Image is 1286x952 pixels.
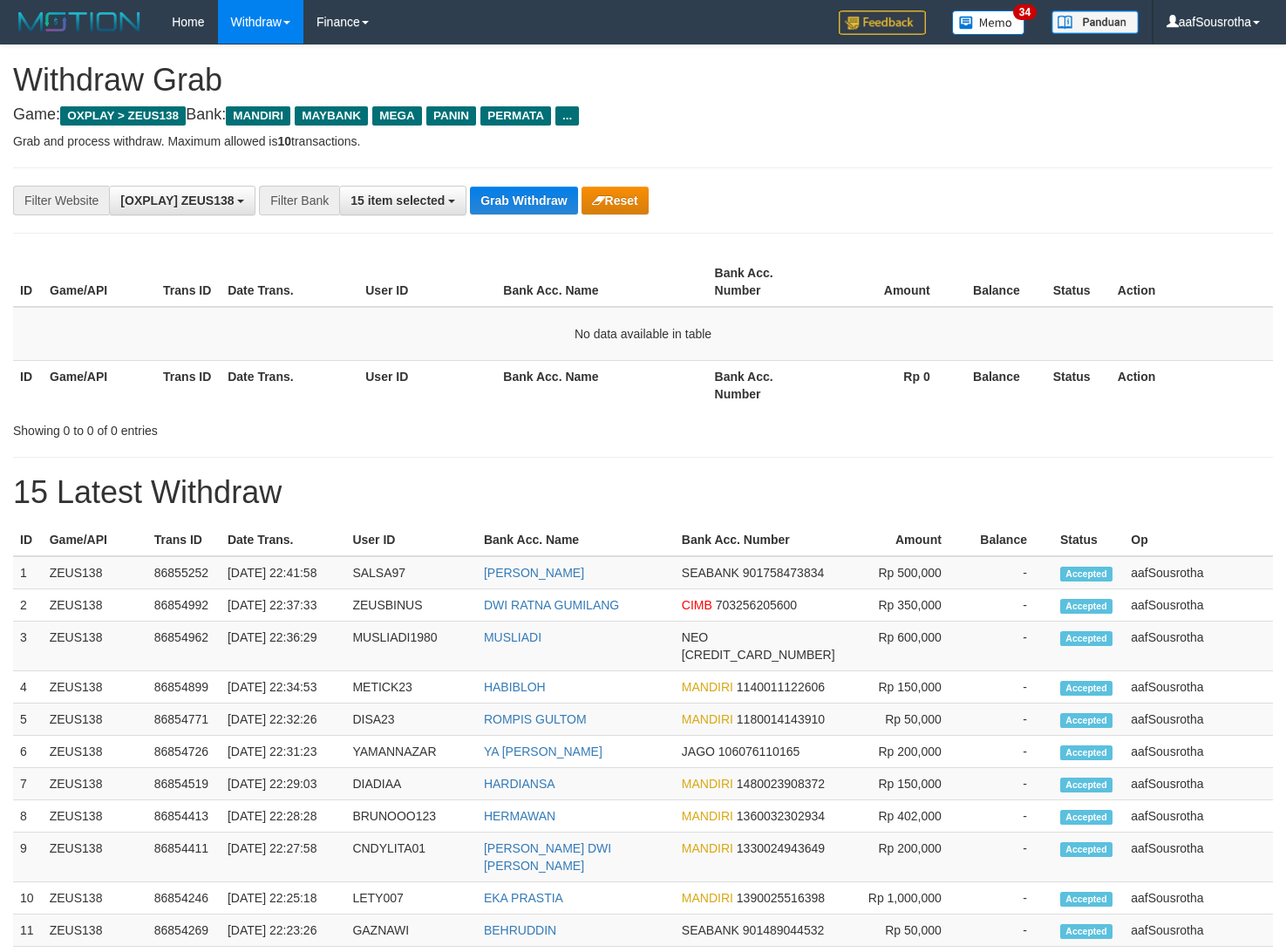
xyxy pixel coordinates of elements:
[345,800,477,833] td: BRUNOOO123
[43,704,147,736] td: ZEUS138
[43,556,147,589] td: ZEUS138
[345,736,477,768] td: YAMANNAZAR
[716,598,797,612] span: Copy 703256205600 to clipboard
[737,680,825,694] span: Copy 1140011122606 to clipboard
[13,257,43,307] th: ID
[345,768,477,800] td: DIADIAA
[582,187,649,214] button: Reset
[968,833,1053,882] td: -
[147,704,221,736] td: 86854771
[1060,842,1112,857] span: Accepted
[221,556,345,589] td: [DATE] 22:41:58
[682,923,739,937] span: SEABANK
[43,800,147,833] td: ZEUS138
[968,768,1053,800] td: -
[13,833,43,882] td: 9
[1111,257,1273,307] th: Action
[1060,924,1112,939] span: Accepted
[221,833,345,882] td: [DATE] 22:27:58
[13,915,43,947] td: 11
[839,10,926,35] img: Feedback.jpg
[842,589,968,622] td: Rp 350,000
[221,704,345,736] td: [DATE] 22:32:26
[737,777,825,791] span: Copy 1480023908372 to clipboard
[147,800,221,833] td: 86854413
[221,882,345,915] td: [DATE] 22:25:18
[737,809,825,823] span: Copy 1360032302934 to clipboard
[1053,524,1124,556] th: Status
[1124,915,1273,947] td: aafSousrotha
[13,186,109,215] div: Filter Website
[345,589,477,622] td: ZEUSBINUS
[226,106,290,126] span: MANDIRI
[345,671,477,704] td: METICK23
[968,800,1053,833] td: -
[1124,833,1273,882] td: aafSousrotha
[842,671,968,704] td: Rp 150,000
[1046,257,1111,307] th: Status
[358,257,496,307] th: User ID
[350,194,445,207] span: 15 item selected
[13,882,43,915] td: 10
[13,800,43,833] td: 8
[956,257,1046,307] th: Balance
[1124,800,1273,833] td: aafSousrotha
[13,622,43,671] td: 3
[842,704,968,736] td: Rp 50,000
[221,671,345,704] td: [DATE] 22:34:53
[1060,892,1112,907] span: Accepted
[484,566,584,580] a: [PERSON_NAME]
[1060,631,1112,646] span: Accepted
[345,524,477,556] th: User ID
[13,415,523,439] div: Showing 0 to 0 of 0 entries
[477,524,675,556] th: Bank Acc. Name
[1046,360,1111,410] th: Status
[737,841,825,855] span: Copy 1330024943649 to clipboard
[13,9,146,35] img: MOTION_logo.png
[842,524,968,556] th: Amount
[221,915,345,947] td: [DATE] 22:23:26
[156,257,221,307] th: Trans ID
[484,630,541,644] a: MUSLIADI
[1124,704,1273,736] td: aafSousrotha
[682,891,733,905] span: MANDIRI
[968,556,1053,589] td: -
[147,833,221,882] td: 86854411
[968,915,1053,947] td: -
[1060,713,1112,728] span: Accepted
[484,680,546,694] a: HABIBLOH
[43,915,147,947] td: ZEUS138
[426,106,476,126] span: PANIN
[484,809,555,823] a: HERMAWAN
[147,622,221,671] td: 86854962
[13,475,1273,510] h1: 15 Latest Withdraw
[13,589,43,622] td: 2
[1124,622,1273,671] td: aafSousrotha
[555,106,579,126] span: ...
[43,360,156,410] th: Game/API
[682,630,708,644] span: NEO
[484,841,611,873] a: [PERSON_NAME] DWI [PERSON_NAME]
[737,712,825,726] span: Copy 1180014143910 to clipboard
[156,360,221,410] th: Trans ID
[968,704,1053,736] td: -
[345,833,477,882] td: CNDYLITA01
[842,622,968,671] td: Rp 600,000
[43,768,147,800] td: ZEUS138
[221,589,345,622] td: [DATE] 22:37:33
[484,745,602,758] a: YA [PERSON_NAME]
[345,622,477,671] td: MUSLIADI1980
[821,257,956,307] th: Amount
[13,307,1273,361] td: No data available in table
[43,833,147,882] td: ZEUS138
[1060,599,1112,614] span: Accepted
[842,833,968,882] td: Rp 200,000
[842,800,968,833] td: Rp 402,000
[1060,810,1112,825] span: Accepted
[147,556,221,589] td: 86855252
[682,566,739,580] span: SEABANK
[221,524,345,556] th: Date Trans.
[682,648,835,662] span: Copy 5859457168856576 to clipboard
[109,186,255,215] button: [OXPLAY] ZEUS138
[737,891,825,905] span: Copy 1390025516398 to clipboard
